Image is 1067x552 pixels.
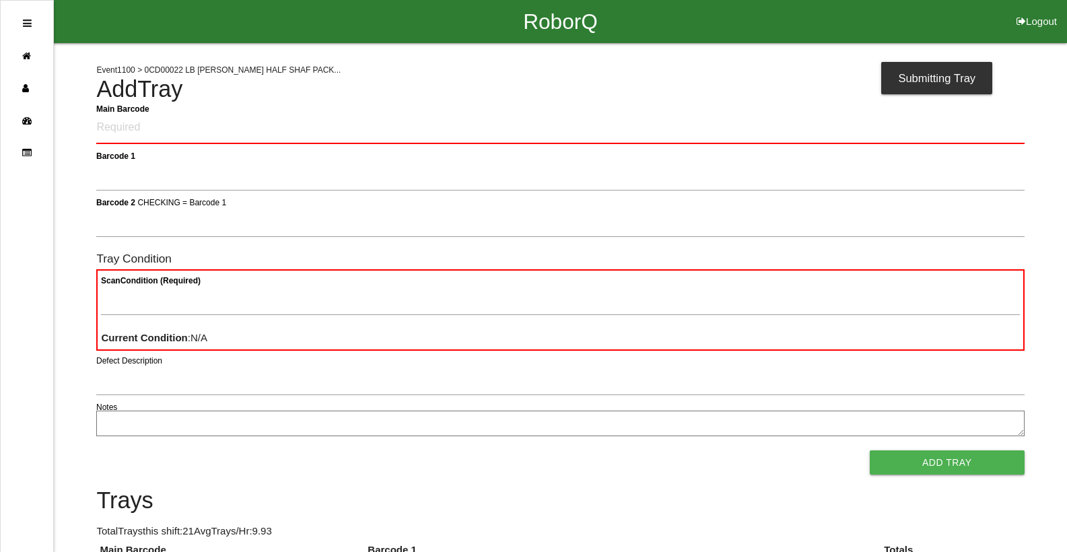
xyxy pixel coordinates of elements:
b: Barcode 1 [96,151,135,160]
h4: Trays [96,488,1024,514]
span: Event 1100 > 0CD00022 LB [PERSON_NAME] HALF SHAF PACK... [96,65,341,75]
p: Total Trays this shift: 21 Avg Trays /Hr: 9.93 [96,524,1024,539]
b: Scan Condition (Required) [101,276,201,285]
label: Defect Description [96,355,162,367]
div: Open [23,7,32,40]
h6: Tray Condition [96,252,1024,265]
span: : N/A [101,332,207,343]
span: CHECKING = Barcode 1 [138,197,227,207]
b: Current Condition [101,332,187,343]
h4: Add Tray [96,77,1024,102]
div: Submitting Tray [881,62,992,94]
b: Barcode 2 [96,197,135,207]
label: Notes [96,401,117,413]
b: Main Barcode [96,104,149,113]
input: Required [96,112,1024,144]
button: Add Tray [870,450,1025,475]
